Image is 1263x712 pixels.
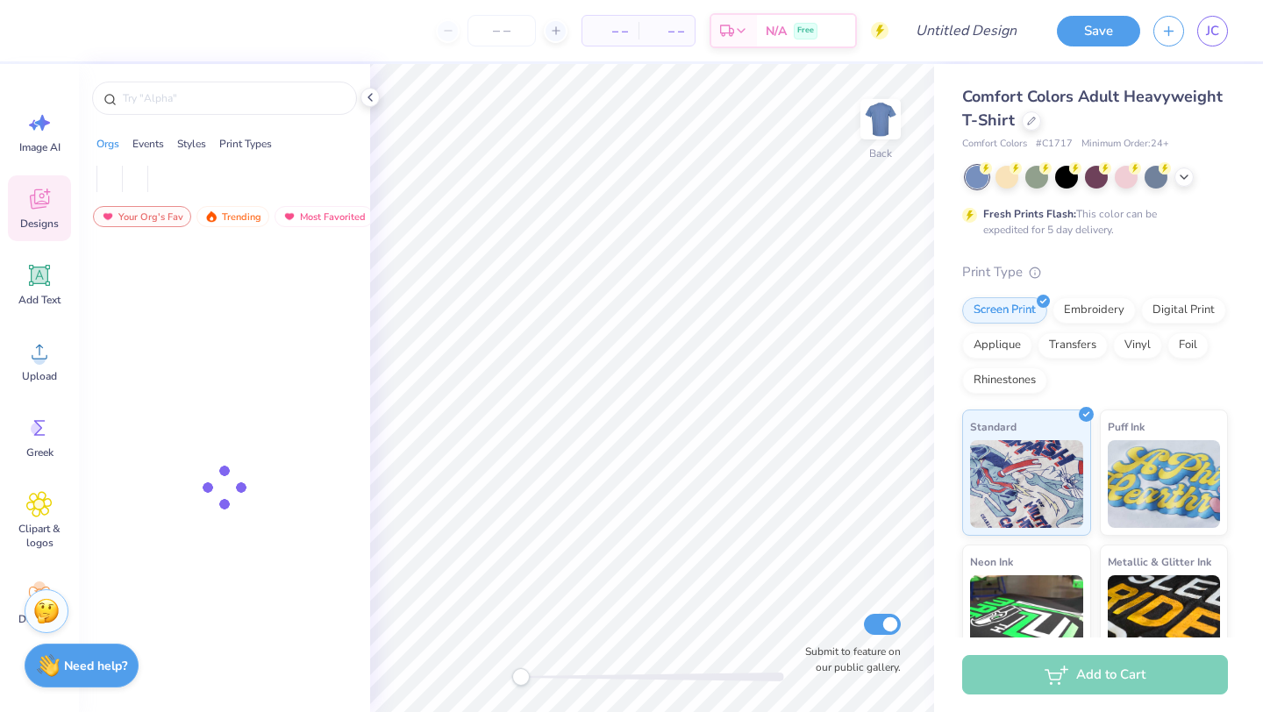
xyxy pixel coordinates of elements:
[26,445,54,459] span: Greek
[962,86,1223,131] span: Comfort Colors Adult Heavyweight T-Shirt
[970,552,1013,571] span: Neon Ink
[1057,16,1140,46] button: Save
[983,207,1076,221] strong: Fresh Prints Flash:
[1113,332,1162,359] div: Vinyl
[1197,16,1228,46] a: JC
[64,658,127,674] strong: Need help?
[962,367,1047,394] div: Rhinestones
[1052,297,1136,324] div: Embroidery
[1108,575,1221,663] img: Metallic & Glitter Ink
[863,102,898,137] img: Back
[983,206,1199,238] div: This color can be expedited for 5 day delivery.
[962,137,1027,152] span: Comfort Colors
[93,206,191,227] div: Your Org's Fav
[219,136,272,152] div: Print Types
[902,13,1031,48] input: Untitled Design
[132,136,164,152] div: Events
[1108,440,1221,528] img: Puff Ink
[962,332,1032,359] div: Applique
[282,210,296,223] img: most_fav.gif
[649,22,684,40] span: – –
[1038,332,1108,359] div: Transfers
[196,206,269,227] div: Trending
[19,140,61,154] span: Image AI
[1108,552,1211,571] span: Metallic & Glitter Ink
[970,417,1017,436] span: Standard
[970,575,1083,663] img: Neon Ink
[275,206,374,227] div: Most Favorited
[1036,137,1073,152] span: # C1717
[467,15,536,46] input: – –
[1081,137,1169,152] span: Minimum Order: 24 +
[101,210,115,223] img: most_fav.gif
[1108,417,1145,436] span: Puff Ink
[512,668,530,686] div: Accessibility label
[22,369,57,383] span: Upload
[962,297,1047,324] div: Screen Print
[766,22,787,40] span: N/A
[1206,21,1219,41] span: JC
[121,89,346,107] input: Try "Alpha"
[11,522,68,550] span: Clipart & logos
[18,293,61,307] span: Add Text
[970,440,1083,528] img: Standard
[96,136,119,152] div: Orgs
[204,210,218,223] img: trending.gif
[869,146,892,161] div: Back
[796,644,901,675] label: Submit to feature on our public gallery.
[1167,332,1209,359] div: Foil
[20,217,59,231] span: Designs
[177,136,206,152] div: Styles
[797,25,814,37] span: Free
[962,262,1228,282] div: Print Type
[18,612,61,626] span: Decorate
[1141,297,1226,324] div: Digital Print
[593,22,628,40] span: – –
